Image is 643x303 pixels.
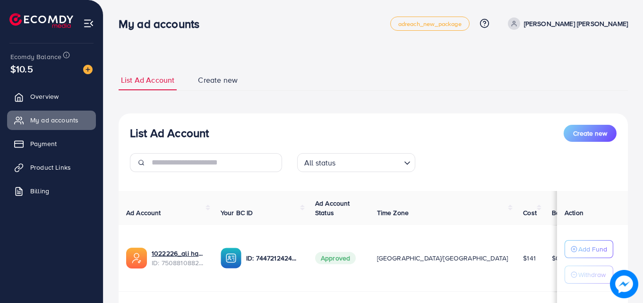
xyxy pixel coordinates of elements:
a: 1022226_ali hassan_1748281284297 [152,249,206,258]
a: My ad accounts [7,111,96,130]
span: Create new [198,75,238,86]
p: ID: 7447212424631140353 [246,252,300,264]
img: ic-ads-acc.e4c84228.svg [126,248,147,268]
button: Add Fund [565,240,613,258]
span: [GEOGRAPHIC_DATA]/[GEOGRAPHIC_DATA] [377,253,508,263]
span: Ad Account [126,208,161,217]
span: Your BC ID [221,208,253,217]
span: adreach_new_package [398,21,462,27]
a: Billing [7,182,96,200]
span: List Ad Account [121,75,174,86]
button: Withdraw [565,266,613,284]
a: Payment [7,134,96,153]
div: Search for option [297,153,415,172]
button: Create new [564,125,617,142]
a: Product Links [7,158,96,177]
span: Payment [30,139,57,148]
span: Billing [30,186,49,196]
a: [PERSON_NAME] [PERSON_NAME] [504,17,628,30]
img: image [610,270,638,298]
span: Action [565,208,583,217]
h3: List Ad Account [130,126,209,140]
span: Overview [30,92,59,101]
span: Ad Account Status [315,199,350,217]
span: Product Links [30,163,71,172]
span: $10.5 [10,62,33,76]
input: Search for option [339,154,400,170]
span: Ecomdy Balance [10,52,61,61]
span: ID: 7508810882194128913 [152,258,206,268]
span: All status [302,156,338,170]
img: logo [9,13,73,28]
span: Approved [315,252,356,264]
img: image [83,65,93,74]
p: Add Fund [578,243,607,255]
a: Overview [7,87,96,106]
a: adreach_new_package [390,17,470,31]
h3: My ad accounts [119,17,207,31]
div: <span class='underline'>1022226_ali hassan_1748281284297</span></br>7508810882194128913 [152,249,206,268]
span: Create new [573,129,607,138]
span: Time Zone [377,208,409,217]
span: $141 [523,253,536,263]
span: Cost [523,208,537,217]
p: Withdraw [578,269,606,280]
img: ic-ba-acc.ded83a64.svg [221,248,241,268]
span: My ad accounts [30,115,78,125]
img: menu [83,18,94,29]
p: [PERSON_NAME] [PERSON_NAME] [524,18,628,29]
